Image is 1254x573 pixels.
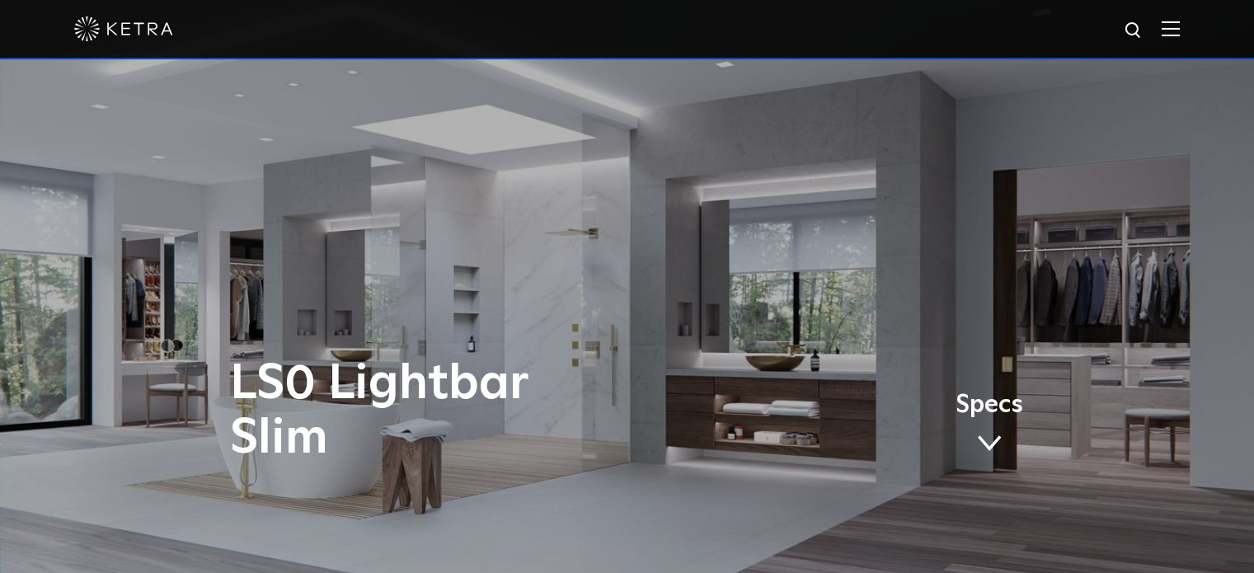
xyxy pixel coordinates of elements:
[230,357,696,466] h1: LS0 Lightbar Slim
[1124,21,1144,41] img: search icon
[956,393,1023,417] span: Specs
[1162,21,1180,36] img: Hamburger%20Nav.svg
[74,16,173,41] img: ketra-logo-2019-white
[956,393,1023,458] a: Specs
